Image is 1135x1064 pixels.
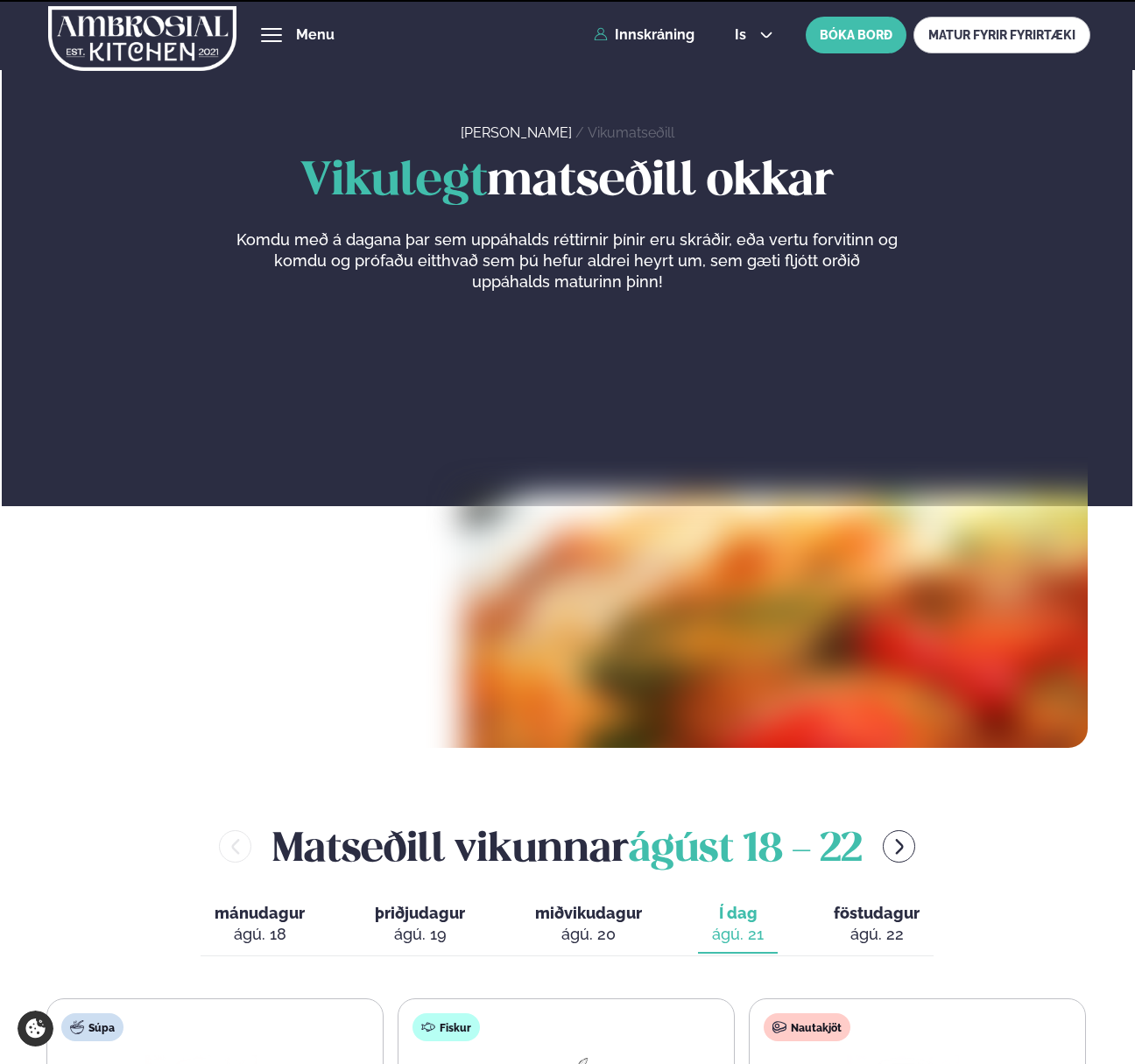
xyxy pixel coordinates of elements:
h1: matseðill okkar [47,157,1088,208]
button: föstudagur ágú. 22 [820,896,934,954]
button: menu-btn-left [219,830,251,863]
button: miðvikudagur ágú. 20 [521,896,656,954]
div: ágú. 20 [535,924,642,945]
img: beef.svg [772,1020,786,1034]
div: ágú. 18 [215,924,305,945]
div: ágú. 21 [712,924,764,945]
img: logo [48,3,236,74]
button: hamburger [261,25,282,46]
button: is [721,28,786,42]
img: fish.svg [421,1020,435,1034]
span: föstudagur [834,904,920,922]
span: mánudagur [215,904,305,922]
a: [PERSON_NAME] [461,124,572,141]
a: Innskráning [594,27,694,43]
button: þriðjudagur ágú. 19 [361,896,479,954]
span: þriðjudagur [375,904,465,922]
button: Í dag ágú. 21 [698,896,778,954]
span: is [735,28,751,42]
div: ágú. 22 [834,924,920,945]
span: miðvikudagur [535,904,642,922]
div: ágú. 19 [375,924,465,945]
h2: Matseðill vikunnar [272,818,862,875]
div: Nautakjöt [764,1013,850,1041]
button: menu-btn-right [883,830,915,863]
a: MATUR FYRIR FYRIRTÆKI [913,17,1090,53]
img: soup.svg [70,1020,84,1034]
div: Fiskur [412,1013,480,1041]
span: / [575,124,588,141]
a: Cookie settings [18,1011,53,1046]
p: Komdu með á dagana þar sem uppáhalds réttirnir þínir eru skráðir, eða vertu forvitinn og komdu og... [236,229,899,292]
button: BÓKA BORÐ [806,17,906,53]
span: ágúst 18 - 22 [629,831,862,870]
div: Súpa [61,1013,123,1041]
span: Í dag [712,903,764,924]
button: mánudagur ágú. 18 [201,896,319,954]
a: Vikumatseðill [588,124,674,141]
span: Vikulegt [300,160,487,204]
